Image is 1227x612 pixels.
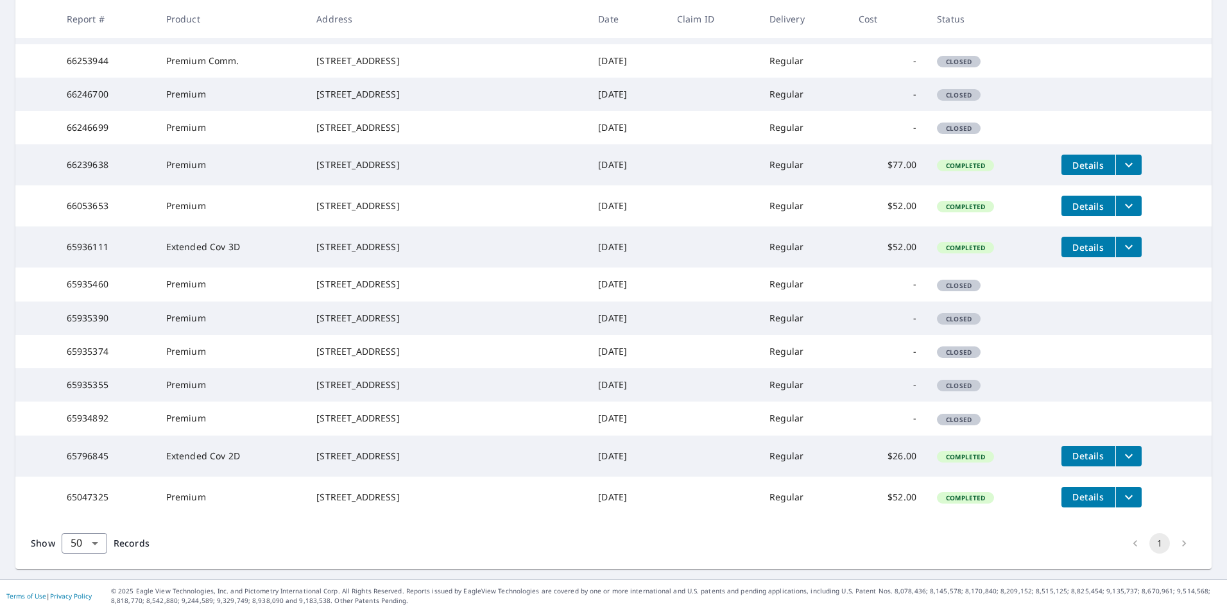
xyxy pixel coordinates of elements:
[1061,196,1115,216] button: detailsBtn-66053653
[848,368,927,402] td: -
[1061,487,1115,507] button: detailsBtn-65047325
[938,381,979,390] span: Closed
[759,402,848,435] td: Regular
[316,378,578,391] div: [STREET_ADDRESS]
[588,335,667,368] td: [DATE]
[56,185,156,226] td: 66053653
[156,78,307,111] td: Premium
[588,185,667,226] td: [DATE]
[938,90,979,99] span: Closed
[759,436,848,477] td: Regular
[938,452,993,461] span: Completed
[1061,446,1115,466] button: detailsBtn-65796845
[156,185,307,226] td: Premium
[759,477,848,518] td: Regular
[56,402,156,435] td: 65934892
[56,477,156,518] td: 65047325
[1123,533,1196,554] nav: pagination navigation
[56,111,156,144] td: 66246699
[588,268,667,301] td: [DATE]
[588,436,667,477] td: [DATE]
[316,278,578,291] div: [STREET_ADDRESS]
[56,436,156,477] td: 65796845
[156,44,307,78] td: Premium Comm.
[6,591,46,600] a: Terms of Use
[156,226,307,268] td: Extended Cov 3D
[759,368,848,402] td: Regular
[316,450,578,463] div: [STREET_ADDRESS]
[1061,155,1115,175] button: detailsBtn-66239638
[588,226,667,268] td: [DATE]
[848,268,927,301] td: -
[938,161,993,170] span: Completed
[759,226,848,268] td: Regular
[759,144,848,185] td: Regular
[848,44,927,78] td: -
[114,537,150,549] span: Records
[1115,487,1142,507] button: filesDropdownBtn-65047325
[56,302,156,335] td: 65935390
[588,368,667,402] td: [DATE]
[111,586,1221,606] p: © 2025 Eagle View Technologies, Inc. and Pictometry International Corp. All Rights Reserved. Repo...
[938,493,993,502] span: Completed
[848,111,927,144] td: -
[56,368,156,402] td: 65935355
[316,200,578,212] div: [STREET_ADDRESS]
[1149,533,1170,554] button: page 1
[1069,200,1108,212] span: Details
[156,402,307,435] td: Premium
[56,226,156,268] td: 65936111
[50,591,92,600] a: Privacy Policy
[156,111,307,144] td: Premium
[1115,446,1142,466] button: filesDropdownBtn-65796845
[848,226,927,268] td: $52.00
[588,111,667,144] td: [DATE]
[156,368,307,402] td: Premium
[588,144,667,185] td: [DATE]
[316,88,578,101] div: [STREET_ADDRESS]
[62,533,107,554] div: Show 50 records
[588,78,667,111] td: [DATE]
[759,78,848,111] td: Regular
[1115,196,1142,216] button: filesDropdownBtn-66053653
[316,55,578,67] div: [STREET_ADDRESS]
[759,302,848,335] td: Regular
[759,111,848,144] td: Regular
[938,348,979,357] span: Closed
[1069,159,1108,171] span: Details
[848,302,927,335] td: -
[848,78,927,111] td: -
[156,144,307,185] td: Premium
[316,312,578,325] div: [STREET_ADDRESS]
[848,436,927,477] td: $26.00
[938,57,979,66] span: Closed
[31,537,55,549] span: Show
[56,78,156,111] td: 66246700
[316,345,578,358] div: [STREET_ADDRESS]
[588,402,667,435] td: [DATE]
[588,302,667,335] td: [DATE]
[1115,237,1142,257] button: filesDropdownBtn-65936111
[848,335,927,368] td: -
[1069,450,1108,462] span: Details
[759,44,848,78] td: Regular
[316,241,578,253] div: [STREET_ADDRESS]
[848,477,927,518] td: $52.00
[56,335,156,368] td: 65935374
[1061,237,1115,257] button: detailsBtn-65936111
[1069,491,1108,503] span: Details
[56,268,156,301] td: 65935460
[848,185,927,226] td: $52.00
[588,44,667,78] td: [DATE]
[62,525,107,561] div: 50
[938,415,979,424] span: Closed
[316,491,578,504] div: [STREET_ADDRESS]
[938,314,979,323] span: Closed
[316,412,578,425] div: [STREET_ADDRESS]
[938,281,979,290] span: Closed
[316,158,578,171] div: [STREET_ADDRESS]
[848,144,927,185] td: $77.00
[316,121,578,134] div: [STREET_ADDRESS]
[938,202,993,211] span: Completed
[56,144,156,185] td: 66239638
